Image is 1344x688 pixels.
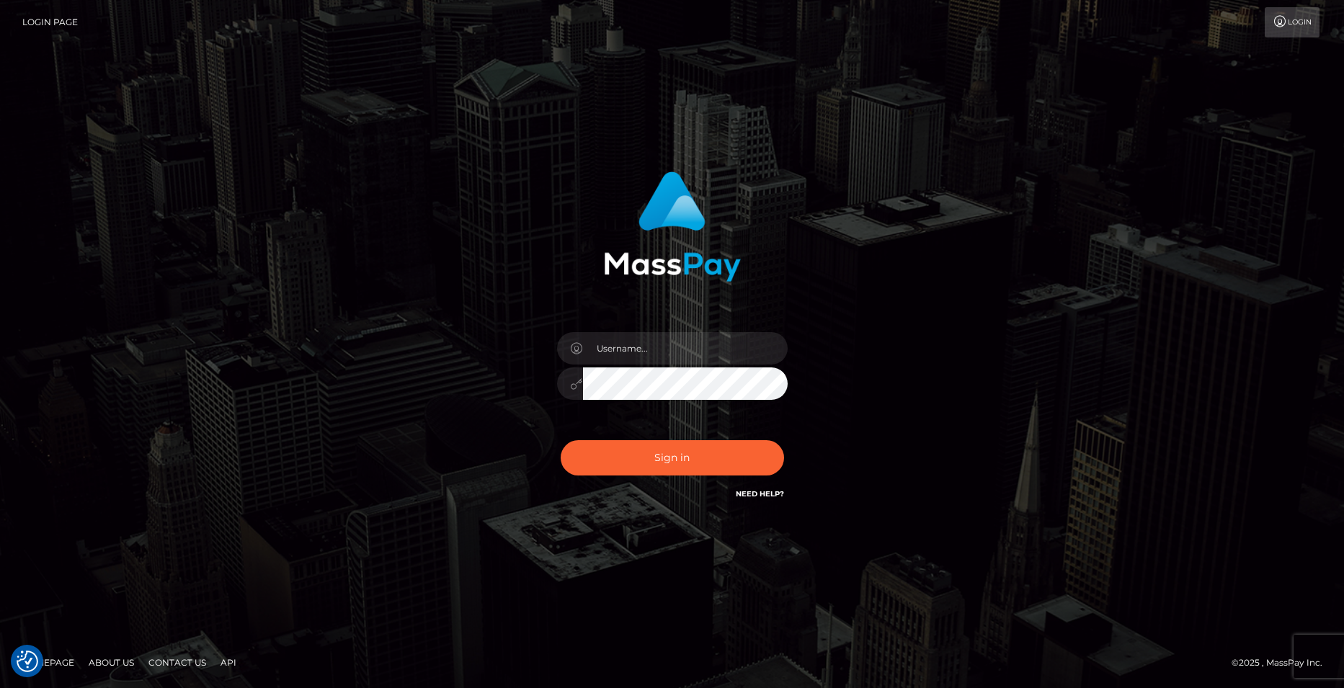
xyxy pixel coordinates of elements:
[1232,655,1333,671] div: © 2025 , MassPay Inc.
[561,440,784,475] button: Sign in
[1265,7,1319,37] a: Login
[583,332,788,365] input: Username...
[17,651,38,672] img: Revisit consent button
[17,651,38,672] button: Consent Preferences
[83,651,140,674] a: About Us
[604,171,741,282] img: MassPay Login
[143,651,212,674] a: Contact Us
[736,489,784,499] a: Need Help?
[215,651,242,674] a: API
[22,7,78,37] a: Login Page
[16,651,80,674] a: Homepage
